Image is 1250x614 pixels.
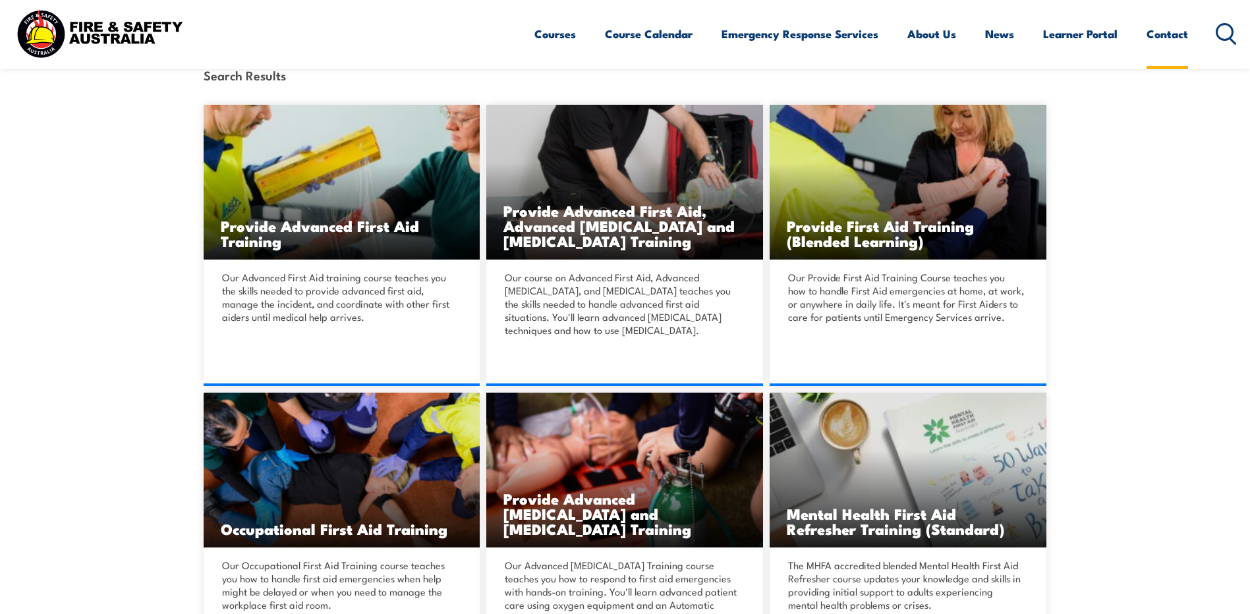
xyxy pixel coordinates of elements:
[787,506,1029,536] h3: Mental Health First Aid Refresher Training (Standard)
[770,393,1046,547] a: Mental Health First Aid Refresher Training (Standard)
[486,393,763,547] a: Provide Advanced [MEDICAL_DATA] and [MEDICAL_DATA] Training
[221,521,463,536] h3: Occupational First Aid Training
[534,16,576,51] a: Courses
[770,393,1046,547] img: Mental Health First Aid Refresher (Standard) TRAINING (1)
[788,559,1024,611] p: The MHFA accredited blended Mental Health First Aid Refresher course updates your knowledge and s...
[1147,16,1188,51] a: Contact
[204,393,480,547] img: Occupational First Aid Training course
[605,16,693,51] a: Course Calendar
[486,105,763,260] a: Provide Advanced First Aid, Advanced [MEDICAL_DATA] and [MEDICAL_DATA] Training
[204,105,480,260] img: Provide Advanced First Aid
[204,105,480,260] a: Provide Advanced First Aid Training
[222,271,458,323] p: Our Advanced First Aid training course teaches you the skills needed to provide advanced first ai...
[907,16,956,51] a: About Us
[503,491,746,536] h3: Provide Advanced [MEDICAL_DATA] and [MEDICAL_DATA] Training
[787,218,1029,248] h3: Provide First Aid Training (Blended Learning)
[788,271,1024,323] p: Our Provide First Aid Training Course teaches you how to handle First Aid emergencies at home, at...
[505,271,741,337] p: Our course on Advanced First Aid, Advanced [MEDICAL_DATA], and [MEDICAL_DATA] teaches you the ski...
[222,559,458,611] p: Our Occupational First Aid Training course teaches you how to handle first aid emergencies when h...
[221,218,463,248] h3: Provide Advanced First Aid Training
[1043,16,1118,51] a: Learner Portal
[486,393,763,547] img: Provide Advanced Resuscitation and Oxygen Therapy Training
[722,16,878,51] a: Emergency Response Services
[204,66,286,84] strong: Search Results
[985,16,1014,51] a: News
[770,105,1046,260] img: Provide First Aid (Blended Learning)
[503,203,746,248] h3: Provide Advanced First Aid, Advanced [MEDICAL_DATA] and [MEDICAL_DATA] Training
[204,393,480,547] a: Occupational First Aid Training
[770,105,1046,260] a: Provide First Aid Training (Blended Learning)
[486,105,763,260] img: Provide Advanced First Aid, Advanced Resuscitation and Oxygen Therapy Training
